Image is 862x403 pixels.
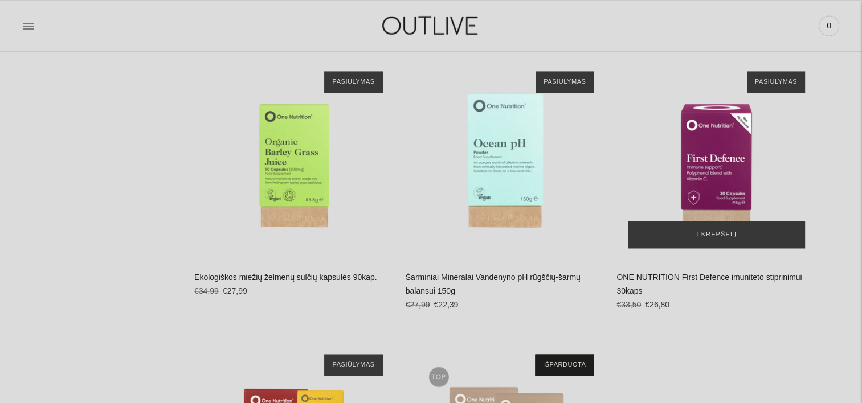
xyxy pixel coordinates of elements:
[194,60,394,260] a: Ekologiškos miežių želmenų sulčių kapsulės 90kap.
[616,60,816,260] a: ONE NUTRITION First Defence imuniteto stiprinimui 30kaps
[696,229,737,240] span: Į krepšelį
[360,6,503,45] img: OUTLIVE
[223,286,247,295] span: €27,99
[616,273,802,295] a: ONE NUTRITION First Defence imuniteto stiprinimui 30kaps
[406,300,430,309] s: €27,99
[434,300,458,309] span: €22,39
[194,286,219,295] s: €34,99
[819,13,839,38] a: 0
[821,18,837,34] span: 0
[406,273,581,295] a: Šarminiai Mineralai Vandenyno pH rūgščių-šarmų balansui 150g
[194,273,377,282] a: Ekologiškos miežių želmenų sulčių kapsulės 90kap.
[628,221,805,248] button: Į krepšelį
[406,60,606,260] a: Šarminiai Mineralai Vandenyno pH rūgščių-šarmų balansui 150g
[645,300,669,309] span: €26,80
[616,300,641,309] s: €33,50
